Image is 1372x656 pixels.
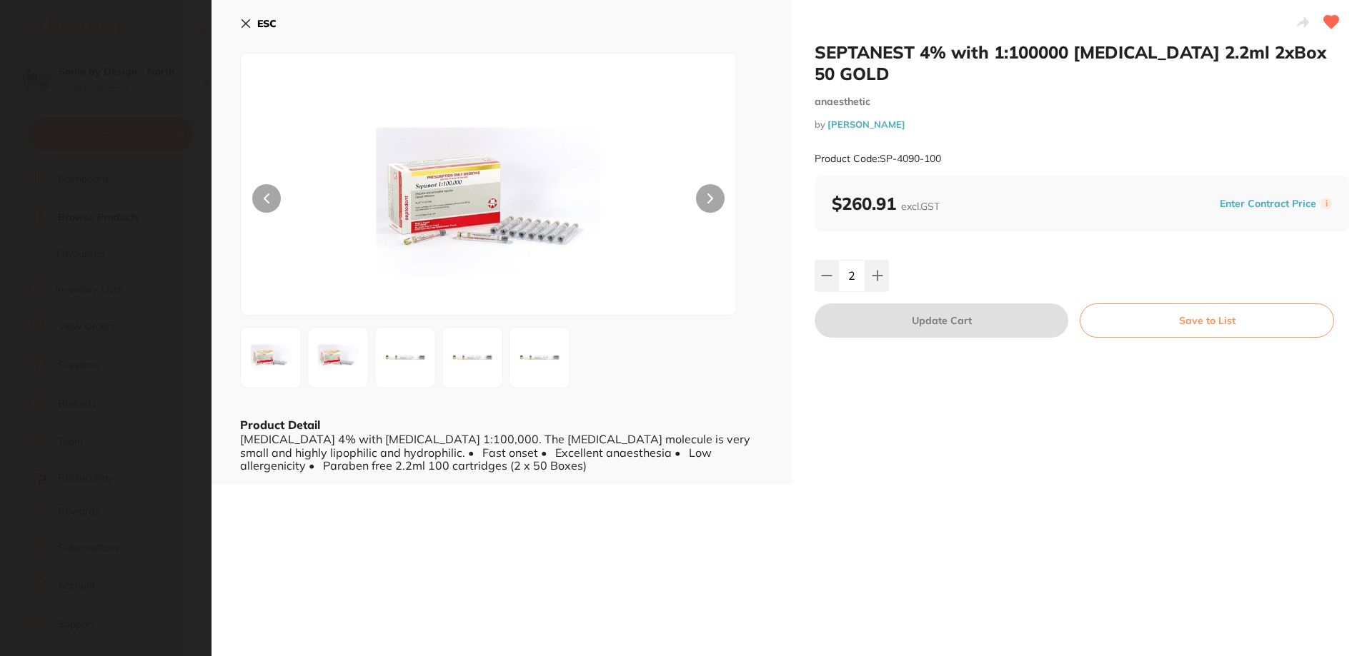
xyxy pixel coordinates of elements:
[1216,197,1321,211] button: Enter Contract Price
[447,332,498,383] img: MTAwXzQuanBn
[815,41,1349,84] h2: SEPTANEST 4% with 1:100000 [MEDICAL_DATA] 2.2ml 2xBox 50 GOLD
[240,418,320,432] b: Product Detail
[815,153,941,165] small: Product Code: SP-4090-100
[340,89,637,315] img: MTAwLmpwZw
[379,332,431,383] img: MTAwXzMuanBn
[514,332,565,383] img: MTAwXzUuanBn
[240,11,277,36] button: ESC
[1321,198,1332,209] label: i
[1080,303,1334,338] button: Save to List
[901,200,940,213] span: excl. GST
[832,193,940,214] b: $260.91
[312,332,364,383] img: MTAwXzIuanBn
[815,119,1349,130] small: by
[815,96,1349,108] small: anaesthetic
[245,332,297,383] img: MTAwLmpwZw
[257,17,277,30] b: ESC
[240,433,763,472] div: [MEDICAL_DATA] 4% with [MEDICAL_DATA] 1:100,000. The [MEDICAL_DATA] molecule is very small and hi...
[815,303,1068,338] button: Update Cart
[827,118,905,130] a: [PERSON_NAME]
